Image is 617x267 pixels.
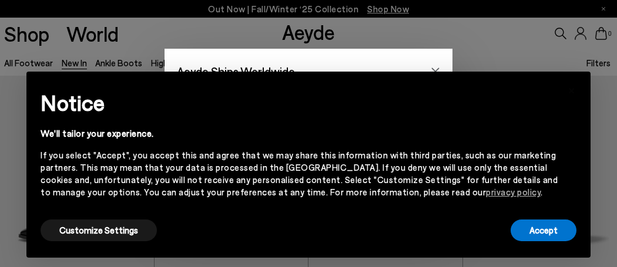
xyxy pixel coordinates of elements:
a: privacy policy [486,187,541,197]
div: If you select "Accept", you accept this and agree that we may share this information with third p... [41,149,558,198]
button: Accept [511,219,576,241]
button: Close this notice [558,75,586,103]
div: We'll tailor your experience. [41,127,558,140]
h2: Notice [41,87,558,118]
span: × [568,80,576,97]
span: Aeyde Ships Worldwide [177,61,295,82]
button: Customize Settings [41,219,157,241]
